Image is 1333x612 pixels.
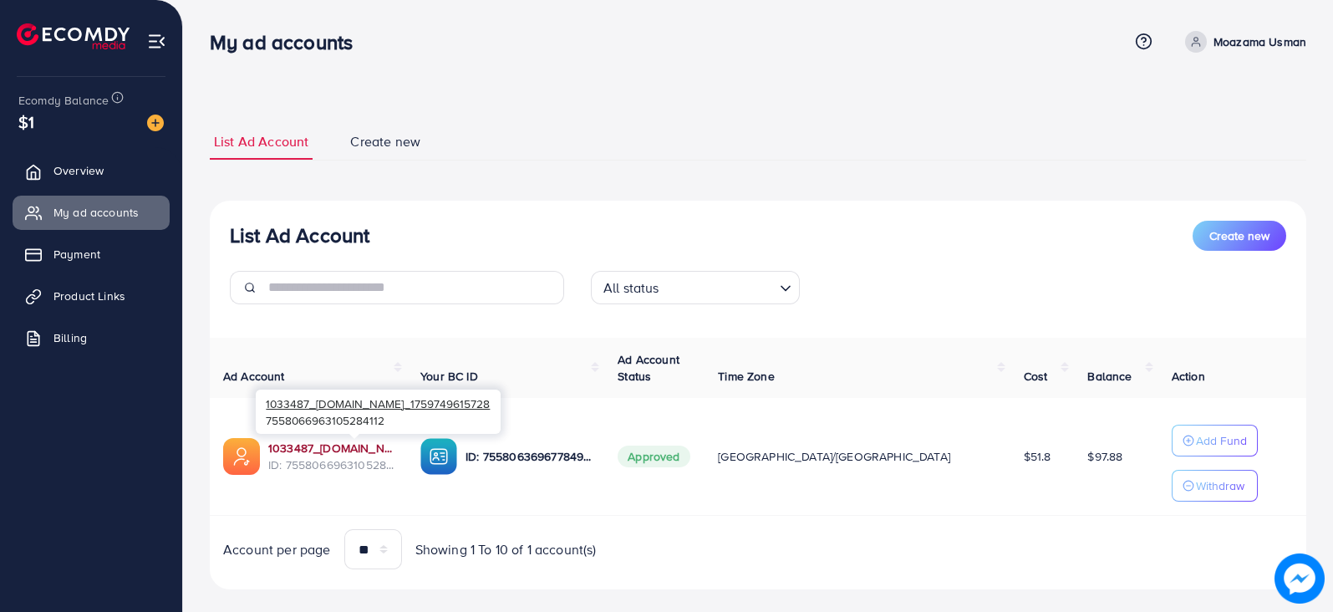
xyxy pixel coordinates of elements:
a: Payment [13,237,170,271]
span: Ad Account [223,368,285,385]
img: ic-ba-acc.ded83a64.svg [420,438,457,475]
button: Create new [1193,221,1286,251]
span: $1 [18,110,34,134]
span: My ad accounts [53,204,139,221]
a: My ad accounts [13,196,170,229]
span: Overview [53,162,104,179]
span: List Ad Account [214,132,308,151]
span: Balance [1087,368,1132,385]
span: All status [600,276,663,300]
img: image [1274,553,1325,604]
span: $51.8 [1024,448,1051,465]
p: Withdraw [1196,476,1244,496]
span: Payment [53,246,100,263]
span: Create new [350,132,420,151]
span: ID: 7558066963105284112 [268,456,394,473]
input: Search for option [664,273,773,300]
img: image [147,115,164,131]
a: Billing [13,321,170,354]
h3: My ad accounts [210,30,366,54]
span: 1033487_[DOMAIN_NAME]_1759749615728 [266,395,490,411]
div: 7558066963105284112 [256,390,501,434]
span: Your BC ID [420,368,478,385]
span: Action [1172,368,1205,385]
p: Moazama Usman [1213,32,1306,52]
span: Ecomdy Balance [18,92,109,109]
button: Add Fund [1172,425,1258,456]
a: 1033487_[DOMAIN_NAME]_1759749615728 [268,440,394,456]
span: Approved [618,446,689,467]
img: menu [147,32,166,51]
a: Overview [13,154,170,187]
span: Create new [1209,227,1269,244]
span: Billing [53,329,87,346]
span: Ad Account Status [618,351,679,385]
span: Cost [1024,368,1048,385]
span: Showing 1 To 10 of 1 account(s) [415,540,597,559]
p: Add Fund [1196,431,1247,451]
a: Product Links [13,279,170,313]
p: ID: 7558063696778493968 [466,446,591,467]
span: Time Zone [718,368,774,385]
img: ic-ads-acc.e4c84228.svg [223,438,260,475]
button: Withdraw [1172,470,1258,502]
img: logo [17,23,130,49]
span: Product Links [53,288,125,304]
div: Search for option [591,271,800,304]
span: $97.88 [1087,448,1122,465]
h3: List Ad Account [230,223,369,247]
span: [GEOGRAPHIC_DATA]/[GEOGRAPHIC_DATA] [718,448,950,465]
a: Moazama Usman [1178,31,1306,53]
span: Account per page [223,540,331,559]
